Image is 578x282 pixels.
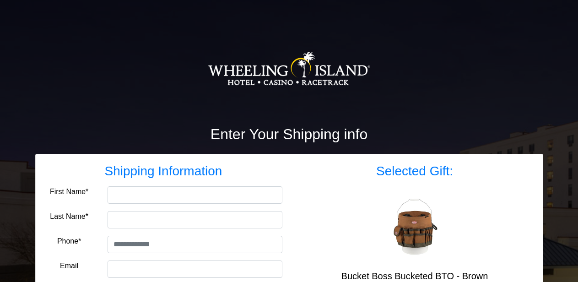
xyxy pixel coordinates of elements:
[208,23,371,114] img: Logo
[50,211,88,222] label: Last Name*
[60,260,78,271] label: Email
[45,163,282,179] h3: Shipping Information
[35,125,543,143] h2: Enter Your Shipping info
[296,271,534,282] h5: Bucket Boss Bucketed BTO - Brown
[296,163,534,179] h3: Selected Gift:
[378,190,451,263] img: Bucket Boss Bucketed BTO - Brown
[50,186,88,197] label: First Name*
[57,236,81,247] label: Phone*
